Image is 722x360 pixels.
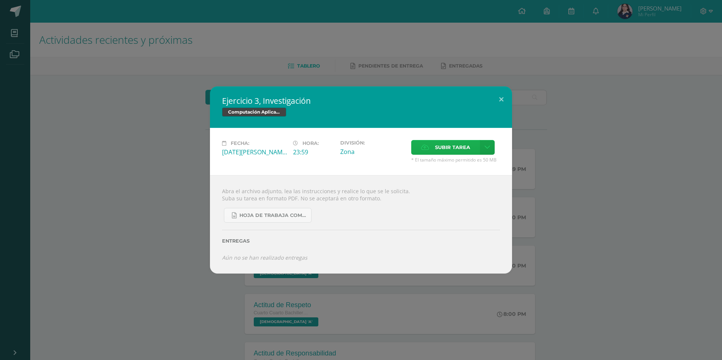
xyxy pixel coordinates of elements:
[435,140,470,154] span: Subir tarea
[222,148,287,156] div: [DATE][PERSON_NAME]
[239,212,307,218] span: Hoja de trabaja Compu Aplicada.docx
[222,108,286,117] span: Computación Aplicada
[293,148,334,156] div: 23:59
[231,140,249,146] span: Fecha:
[411,157,500,163] span: * El tamaño máximo permitido es 50 MB
[210,175,512,273] div: Abra el archivo adjunto, lea las instrucciones y realice lo que se le solicita. Suba su tarea en ...
[340,140,405,146] label: División:
[222,254,307,261] i: Aún no se han realizado entregas
[222,95,500,106] h2: Ejercicio 3, Investigación
[224,208,312,223] a: Hoja de trabaja Compu Aplicada.docx
[491,86,512,112] button: Close (Esc)
[340,148,405,156] div: Zona
[222,238,500,244] label: Entregas
[302,140,319,146] span: Hora:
